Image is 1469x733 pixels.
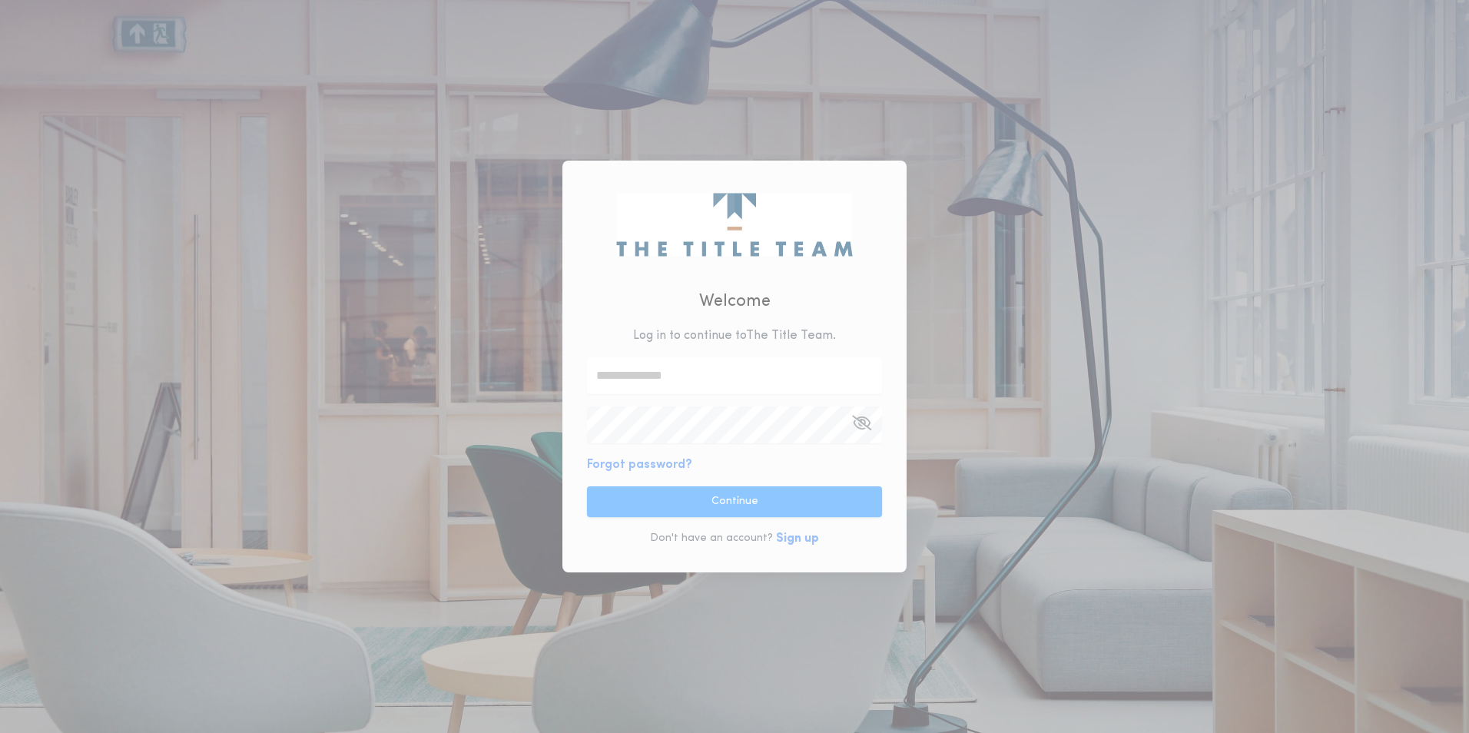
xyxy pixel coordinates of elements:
[633,327,836,345] p: Log in to continue to The Title Team .
[587,486,882,517] button: Continue
[587,456,692,474] button: Forgot password?
[616,193,852,256] img: logo
[699,289,771,314] h2: Welcome
[776,529,819,548] button: Sign up
[650,531,773,546] p: Don't have an account?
